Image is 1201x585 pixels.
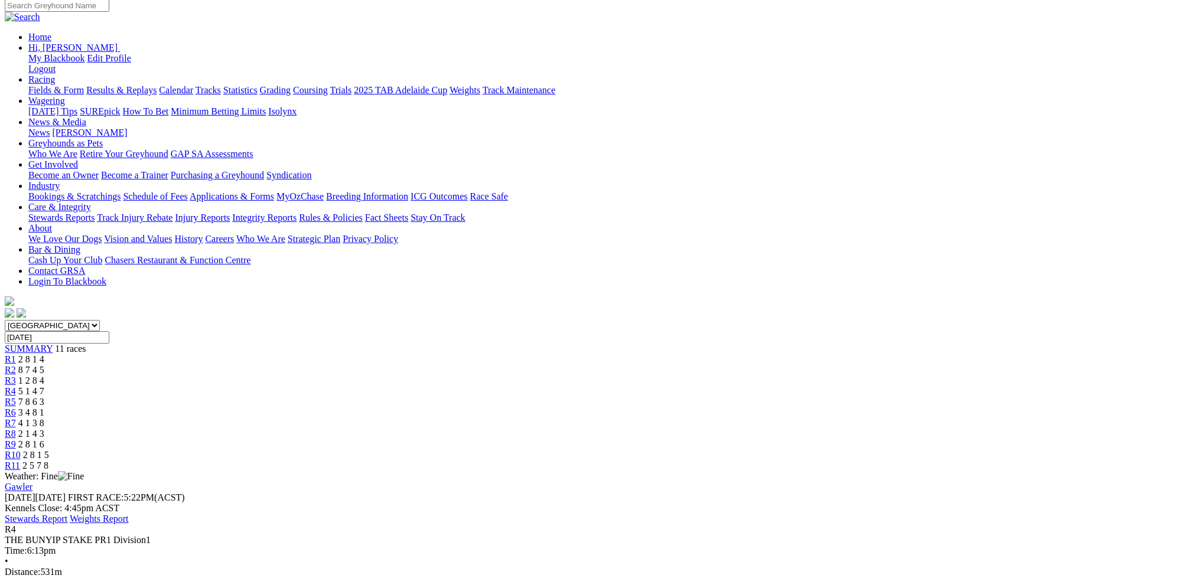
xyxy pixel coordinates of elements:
a: Bookings & Scratchings [28,191,121,201]
a: R5 [5,397,16,407]
a: Who We Are [28,149,77,159]
a: Industry [28,181,60,191]
a: R9 [5,439,16,449]
span: 1 2 8 4 [18,375,44,385]
a: R6 [5,407,16,417]
a: Purchasing a Greyhound [171,170,264,180]
a: Racing [28,74,55,84]
a: Vision and Values [104,234,172,244]
a: Results & Replays [86,85,157,95]
div: Industry [28,191,1196,202]
span: 11 races [55,344,86,354]
a: Who We Are [236,234,285,244]
a: Login To Blackbook [28,276,106,286]
a: History [174,234,203,244]
a: ICG Outcomes [411,191,467,201]
a: We Love Our Dogs [28,234,102,244]
a: Chasers Restaurant & Function Centre [105,255,250,265]
img: Fine [58,471,84,482]
a: Track Injury Rebate [97,213,172,223]
img: twitter.svg [17,308,26,318]
img: facebook.svg [5,308,14,318]
a: Fact Sheets [365,213,408,223]
a: News [28,128,50,138]
div: Care & Integrity [28,213,1196,223]
span: Distance: [5,567,40,577]
a: Stewards Reports [28,213,95,223]
img: Search [5,12,40,22]
a: Become an Owner [28,170,99,180]
a: R1 [5,354,16,364]
div: Get Involved [28,170,1196,181]
a: Strategic Plan [288,234,340,244]
div: Wagering [28,106,1196,117]
span: SUMMARY [5,344,53,354]
a: R4 [5,386,16,396]
a: Retire Your Greyhound [80,149,168,159]
a: Weights [450,85,480,95]
a: Careers [205,234,234,244]
div: Greyhounds as Pets [28,149,1196,159]
a: Trials [330,85,351,95]
a: Race Safe [470,191,507,201]
a: Statistics [223,85,258,95]
span: [DATE] [5,492,66,502]
a: Minimum Betting Limits [171,106,266,116]
span: 8 7 4 5 [18,365,44,375]
a: R11 [5,460,20,470]
a: Coursing [293,85,328,95]
span: 3 4 8 1 [18,407,44,417]
a: Bar & Dining [28,244,80,254]
a: Stewards Report [5,514,67,524]
a: Contact GRSA [28,266,85,276]
span: 2 8 1 6 [18,439,44,449]
a: R8 [5,429,16,439]
a: R10 [5,450,21,460]
img: logo-grsa-white.png [5,296,14,306]
span: 7 8 6 3 [18,397,44,407]
a: Home [28,32,51,42]
div: Kennels Close: 4:45pm ACST [5,503,1196,514]
span: Weather: Fine [5,471,84,481]
a: Gawler [5,482,32,492]
a: Cash Up Your Club [28,255,102,265]
a: R3 [5,375,16,385]
a: About [28,223,52,233]
span: [DATE] [5,492,35,502]
a: Edit Profile [87,53,131,63]
span: • [5,556,8,566]
a: Wagering [28,96,65,106]
div: 6:13pm [5,545,1196,556]
a: Track Maintenance [483,85,555,95]
a: Hi, [PERSON_NAME] [28,43,120,53]
a: Privacy Policy [343,234,398,244]
span: 2 8 1 5 [23,450,49,460]
a: Isolynx [268,106,297,116]
span: 4 1 3 8 [18,418,44,428]
a: Stay On Track [411,213,465,223]
a: Rules & Policies [299,213,363,223]
div: Racing [28,85,1196,96]
a: [DATE] Tips [28,106,77,116]
a: R7 [5,418,16,428]
a: MyOzChase [276,191,324,201]
a: Tracks [196,85,221,95]
span: 5 1 4 7 [18,386,44,396]
a: GAP SA Assessments [171,149,253,159]
a: My Blackbook [28,53,85,63]
span: 5:22PM(ACST) [68,492,185,502]
div: 531m [5,567,1196,577]
a: Grading [260,85,291,95]
span: R2 [5,365,16,375]
span: Hi, [PERSON_NAME] [28,43,118,53]
a: Calendar [159,85,193,95]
